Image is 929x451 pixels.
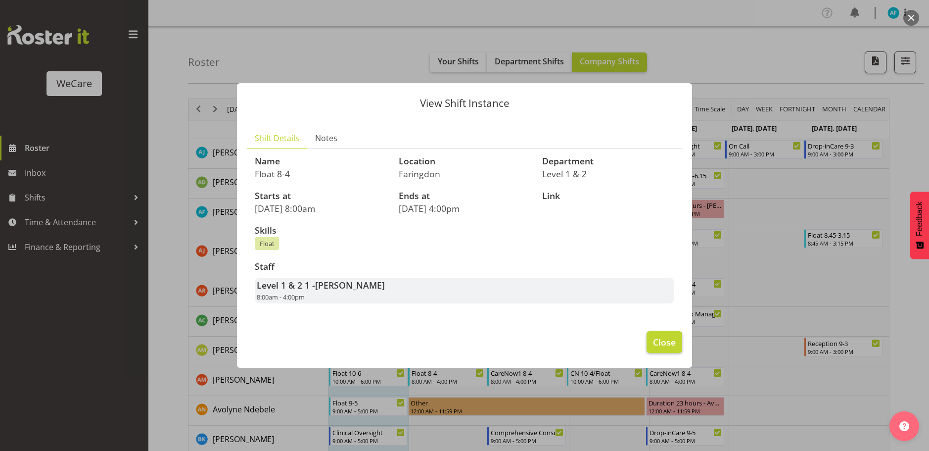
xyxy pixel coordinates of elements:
span: Feedback [915,201,924,236]
span: 8:00am - 4:00pm [257,293,305,301]
h3: Location [399,156,531,166]
p: Level 1 & 2 [542,168,674,179]
span: Notes [315,132,337,144]
p: [DATE] 8:00am [255,203,387,214]
h3: Department [542,156,674,166]
h3: Skills [255,226,674,236]
h3: Name [255,156,387,166]
h3: Starts at [255,191,387,201]
span: [PERSON_NAME] [315,279,385,291]
h3: Staff [255,262,674,272]
button: Close [647,331,682,353]
p: [DATE] 4:00pm [399,203,531,214]
span: Close [653,336,676,349]
img: help-xxl-2.png [899,421,909,431]
button: Feedback - Show survey [910,192,929,259]
p: Faringdon [399,168,531,179]
h3: Ends at [399,191,531,201]
strong: Level 1 & 2 1 - [257,279,385,291]
p: Float 8-4 [255,168,387,179]
span: Shift Details [255,132,299,144]
h3: Link [542,191,674,201]
p: View Shift Instance [247,98,682,108]
span: Float [260,239,275,249]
